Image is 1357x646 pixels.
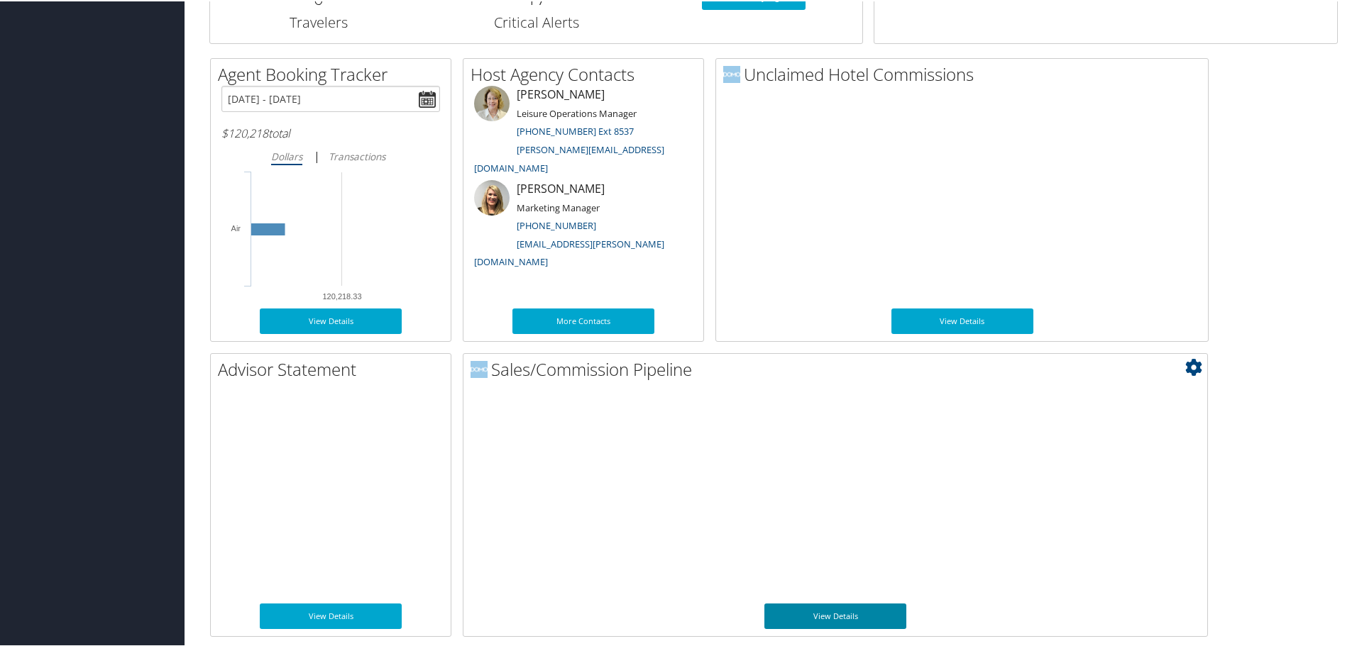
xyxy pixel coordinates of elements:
a: [PHONE_NUMBER] Ext 8537 [517,123,634,136]
h2: Unclaimed Hotel Commissions [723,61,1208,85]
li: [PERSON_NAME] [467,179,700,273]
a: View Details [891,307,1033,333]
a: More Contacts [512,307,654,333]
img: ali-moffitt.jpg [474,179,510,214]
tspan: Air [231,223,241,231]
i: Dollars [271,148,302,162]
div: | [221,146,440,164]
a: [PERSON_NAME][EMAIL_ADDRESS][DOMAIN_NAME] [474,142,664,173]
img: meredith-price.jpg [474,84,510,120]
a: View Details [260,602,402,628]
h2: Sales/Commission Pipeline [471,356,1207,380]
a: View Details [260,307,402,333]
i: Transactions [329,148,385,162]
h6: total [221,124,440,140]
tspan: 120,218.33 [322,291,361,299]
img: domo-logo.png [471,360,488,377]
h2: Host Agency Contacts [471,61,703,85]
h3: Travelers [221,11,417,31]
h3: Critical Alerts [438,11,634,31]
img: domo-logo.png [723,65,740,82]
span: $120,218 [221,124,268,140]
a: View Details [764,602,906,628]
a: [EMAIL_ADDRESS][PERSON_NAME][DOMAIN_NAME] [474,236,664,267]
a: [PHONE_NUMBER] [517,218,596,230]
small: Leisure Operations Manager [517,106,637,118]
h2: Advisor Statement [218,356,451,380]
small: Marketing Manager [517,200,600,213]
li: [PERSON_NAME] [467,84,700,179]
h2: Agent Booking Tracker [218,61,451,85]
